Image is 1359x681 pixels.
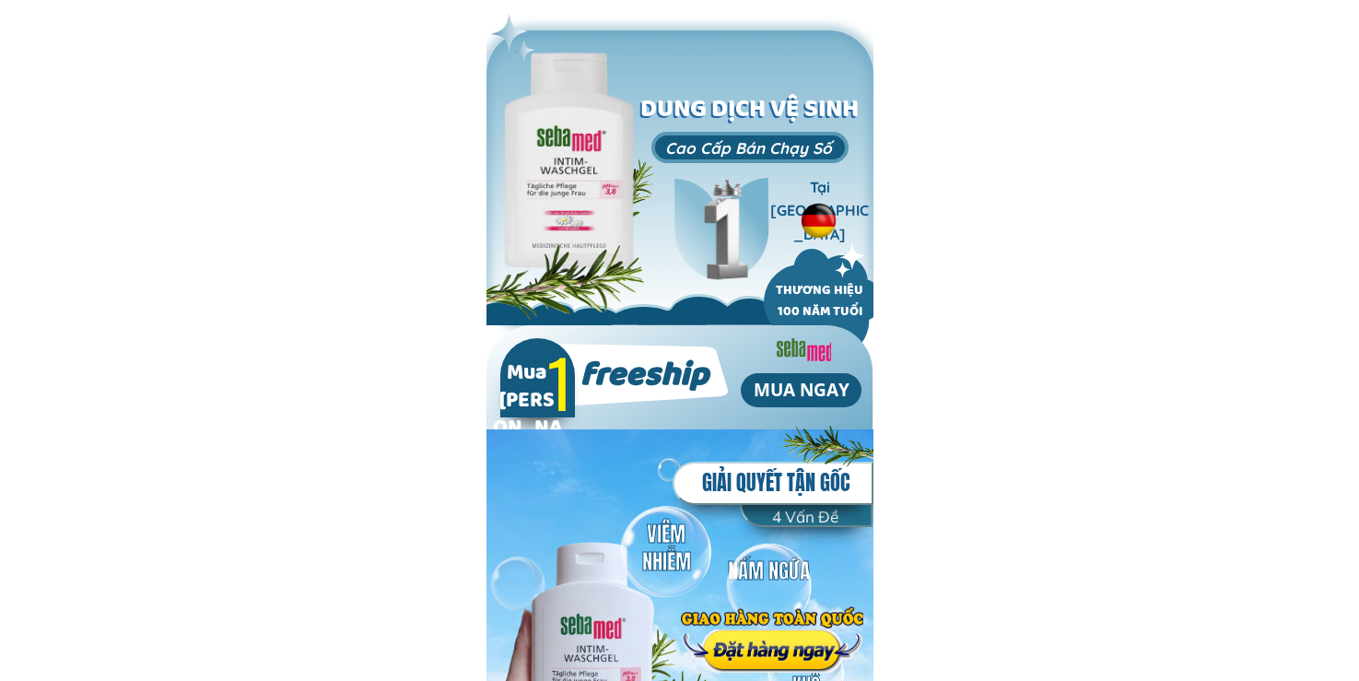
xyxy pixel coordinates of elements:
[741,373,861,407] p: MUA NGAY
[651,135,847,160] h3: Cao Cấp Bán Chạy Số
[767,282,873,324] h2: THƯƠNG HIỆU 100 NĂM TUỔI
[638,92,862,132] h1: DUNG DỊCH VỆ SINH
[544,352,744,405] h2: freeship
[752,504,859,529] h5: 4 Vấn Đề
[685,466,866,499] h5: GIẢI QUYẾT TẬN GỐC
[770,176,870,247] h3: Tại [GEOGRAPHIC_DATA]
[537,339,582,424] h2: 1
[493,362,562,473] h2: Mua [PERSON_NAME]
